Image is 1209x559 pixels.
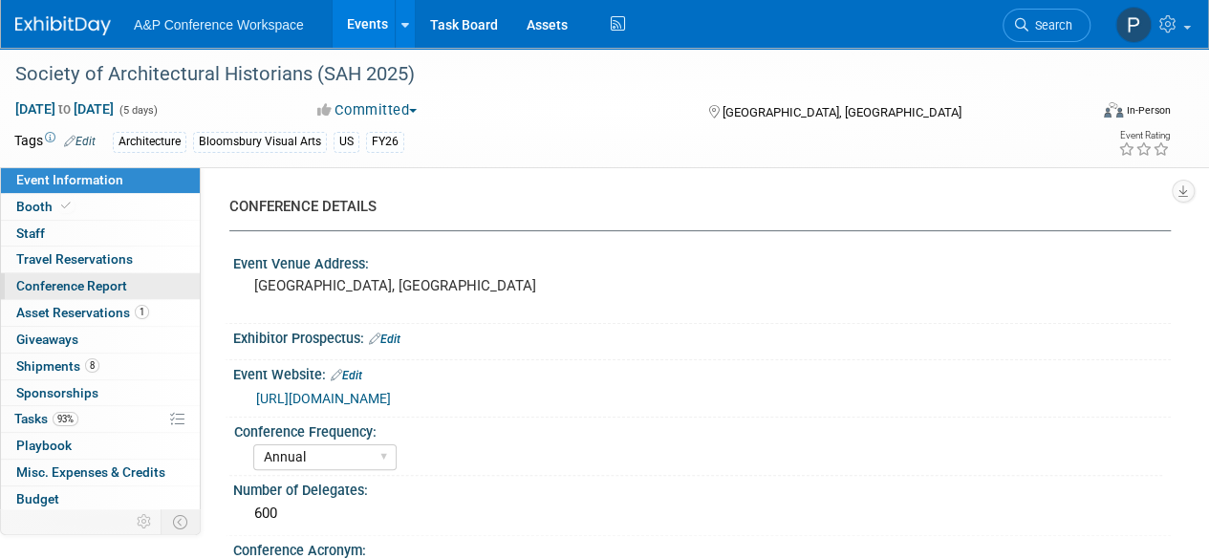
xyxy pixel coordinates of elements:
[16,358,99,374] span: Shipments
[134,17,304,32] span: A&P Conference Workspace
[254,277,603,294] pre: [GEOGRAPHIC_DATA], [GEOGRAPHIC_DATA]
[16,278,127,293] span: Conference Report
[722,105,961,119] span: [GEOGRAPHIC_DATA], [GEOGRAPHIC_DATA]
[248,499,1156,528] div: 600
[9,57,1072,92] div: Society of Architectural Historians (SAH 2025)
[55,101,74,117] span: to
[311,100,424,120] button: Committed
[1118,131,1170,140] div: Event Rating
[14,100,115,118] span: [DATE] [DATE]
[1,354,200,379] a: Shipments8
[14,131,96,153] td: Tags
[1,380,200,406] a: Sponsorships
[16,251,133,267] span: Travel Reservations
[1,247,200,272] a: Travel Reservations
[1,406,200,432] a: Tasks93%
[16,464,165,480] span: Misc. Expenses & Credits
[1,167,200,193] a: Event Information
[1,300,200,326] a: Asset Reservations1
[14,411,78,426] span: Tasks
[16,226,45,241] span: Staff
[1,273,200,299] a: Conference Report
[1,221,200,247] a: Staff
[64,135,96,148] a: Edit
[85,358,99,373] span: 8
[1002,99,1171,128] div: Event Format
[118,104,158,117] span: (5 days)
[1,460,200,485] a: Misc. Expenses & Credits
[16,385,98,400] span: Sponsorships
[128,509,162,534] td: Personalize Event Tab Strip
[113,132,186,152] div: Architecture
[16,332,78,347] span: Giveaways
[256,391,391,406] a: [URL][DOMAIN_NAME]
[233,324,1171,349] div: Exhibitor Prospectus:
[16,491,59,506] span: Budget
[193,132,327,152] div: Bloomsbury Visual Arts
[16,305,149,320] span: Asset Reservations
[16,438,72,453] span: Playbook
[334,132,359,152] div: US
[229,197,1156,217] div: CONFERENCE DETAILS
[16,172,123,187] span: Event Information
[1003,9,1090,42] a: Search
[1,433,200,459] a: Playbook
[233,249,1171,273] div: Event Venue Address:
[1,486,200,512] a: Budget
[366,132,404,152] div: FY26
[234,418,1162,441] div: Conference Frequency:
[15,16,111,35] img: ExhibitDay
[1028,18,1072,32] span: Search
[369,333,400,346] a: Edit
[233,360,1171,385] div: Event Website:
[135,305,149,319] span: 1
[1,327,200,353] a: Giveaways
[331,369,362,382] a: Edit
[233,476,1171,500] div: Number of Delegates:
[16,199,75,214] span: Booth
[162,509,201,534] td: Toggle Event Tabs
[1115,7,1152,43] img: Paige Papandrea
[1126,103,1171,118] div: In-Person
[1104,102,1123,118] img: Format-Inperson.png
[53,412,78,426] span: 93%
[1,194,200,220] a: Booth
[61,201,71,211] i: Booth reservation complete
